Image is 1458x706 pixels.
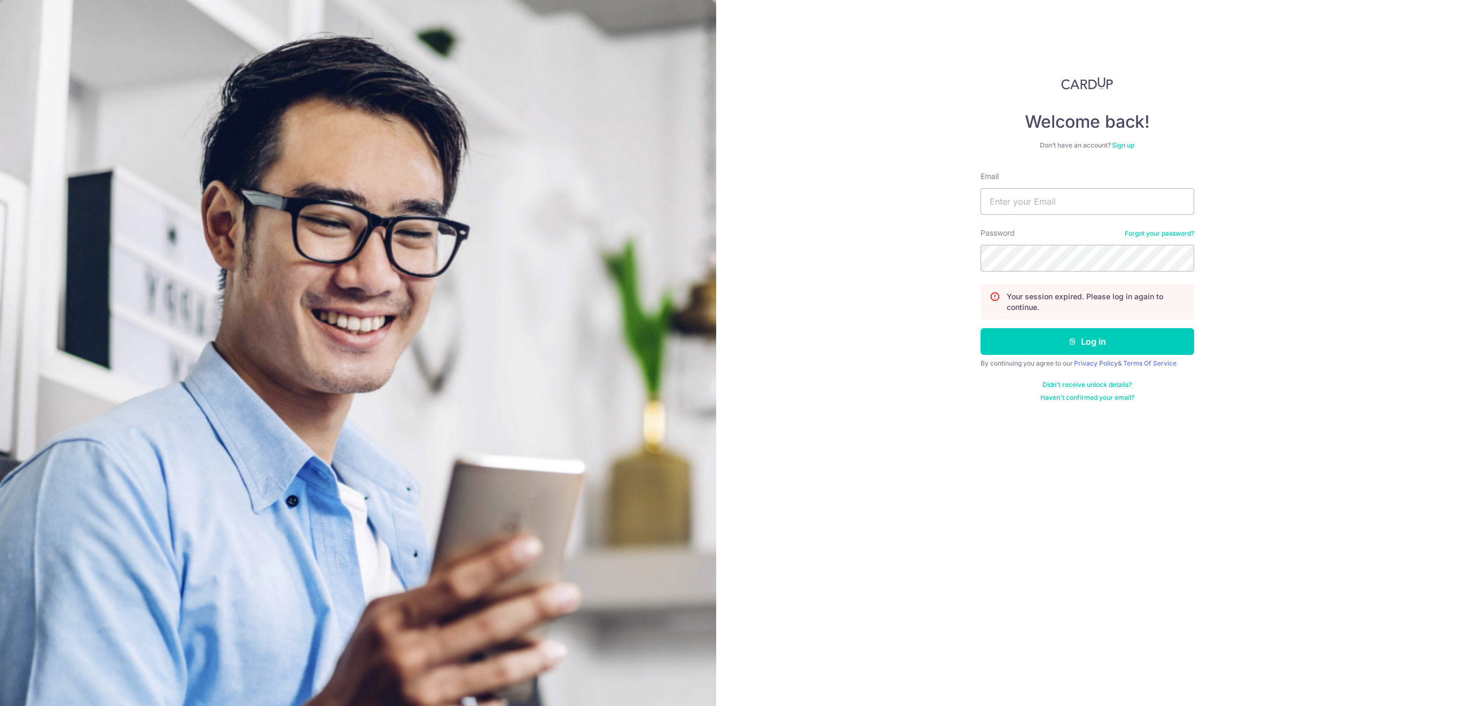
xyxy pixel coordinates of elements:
[981,141,1194,150] div: Don’t have an account?
[981,359,1194,368] div: By continuing you agree to our &
[981,171,999,182] label: Email
[981,111,1194,133] h4: Welcome back!
[981,328,1194,355] button: Log in
[1074,359,1118,367] a: Privacy Policy
[981,188,1194,215] input: Enter your Email
[981,228,1015,238] label: Password
[1112,141,1134,149] a: Sign up
[1042,381,1132,389] a: Didn't receive unlock details?
[1125,229,1194,238] a: Forgot your password?
[1123,359,1177,367] a: Terms Of Service
[1007,291,1185,313] p: Your session expired. Please log in again to continue.
[1061,77,1114,90] img: CardUp Logo
[1040,393,1134,402] a: Haven't confirmed your email?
